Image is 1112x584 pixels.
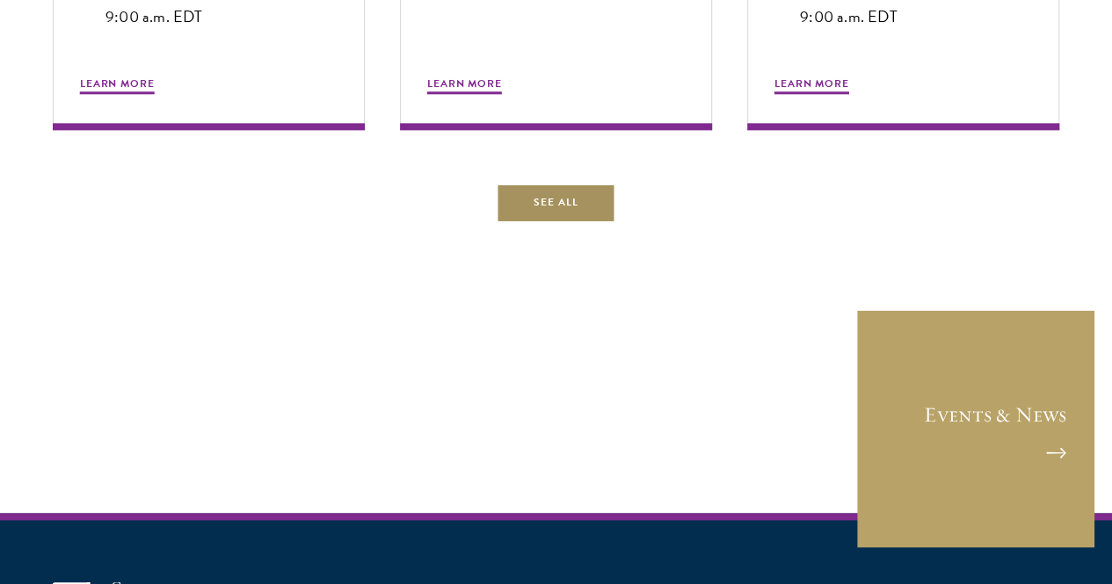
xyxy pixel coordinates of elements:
span: Learn More [427,76,502,97]
div: 9:00 a.m. EDT [800,4,897,29]
a: Events & News [857,310,1094,547]
div: 9:00 a.m. EDT [105,4,202,29]
a: See All [497,183,615,222]
span: Learn More [80,76,155,97]
span: Learn More [774,76,849,97]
